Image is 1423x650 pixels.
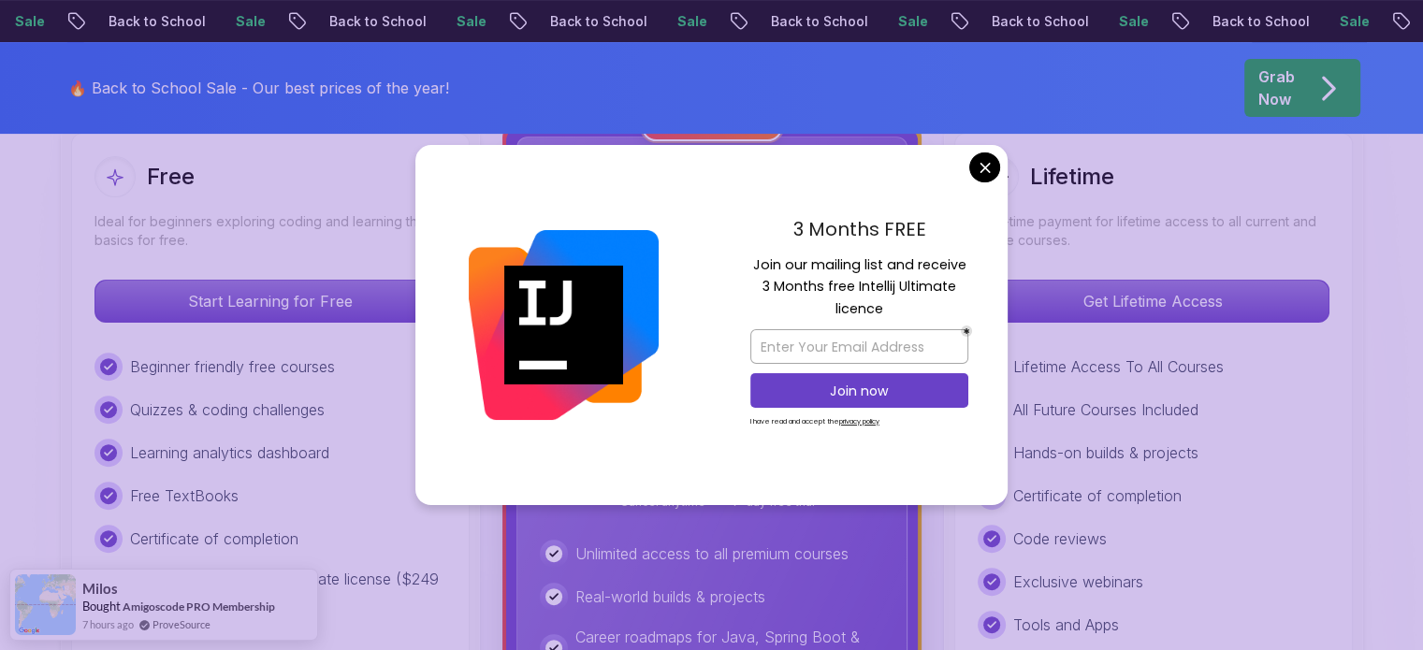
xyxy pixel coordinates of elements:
button: Get Lifetime Access [978,280,1329,323]
p: Back to School [977,12,1104,31]
h2: Free [147,162,195,192]
a: ProveSource [152,616,211,632]
span: 7 hours ago [82,616,134,632]
a: Get Lifetime Access [978,292,1329,311]
p: Certificate of completion [1013,484,1182,507]
p: Back to School [535,12,662,31]
a: Start Learning for Free [94,292,446,311]
p: Sale [221,12,281,31]
p: 3 months IntelliJ IDEA Ultimate license ($249 value) [130,568,446,613]
span: Milos [82,581,118,597]
p: Grab Now [1258,65,1295,110]
p: Sale [883,12,943,31]
p: Start Learning for Free [95,281,445,322]
p: Sale [1104,12,1164,31]
p: Quizzes & coding challenges [130,398,325,421]
p: Unlimited access to all premium courses [575,542,849,565]
p: All Future Courses Included [1013,398,1198,421]
button: Start Learning for Free [94,280,446,323]
p: Back to School [1198,12,1325,31]
p: Back to School [94,12,221,31]
p: Sale [442,12,501,31]
span: Bought [82,599,121,614]
p: One-time payment for lifetime access to all current and future courses. [978,212,1329,250]
p: Ideal for beginners exploring coding and learning the basics for free. [94,212,446,250]
img: provesource social proof notification image [15,574,76,635]
a: Amigoscode PRO Membership [123,599,275,614]
p: Free TextBooks [130,484,239,507]
p: Back to School [756,12,883,31]
p: Real-world builds & projects [575,585,765,608]
p: Get Lifetime Access [979,281,1329,322]
p: Learning analytics dashboard [130,441,329,464]
p: Hands-on builds & projects [1013,441,1198,464]
p: Certificate of completion [130,527,298,550]
p: Lifetime Access To All Courses [1013,355,1224,378]
p: Exclusive webinars [1013,571,1143,593]
h2: Lifetime [1030,162,1114,192]
p: 🔥 Back to School Sale - Our best prices of the year! [68,77,449,99]
p: Beginner friendly free courses [130,355,335,378]
p: Sale [662,12,722,31]
p: Code reviews [1013,527,1107,550]
p: Sale [1325,12,1385,31]
p: Back to School [314,12,442,31]
p: Tools and Apps [1013,614,1119,636]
